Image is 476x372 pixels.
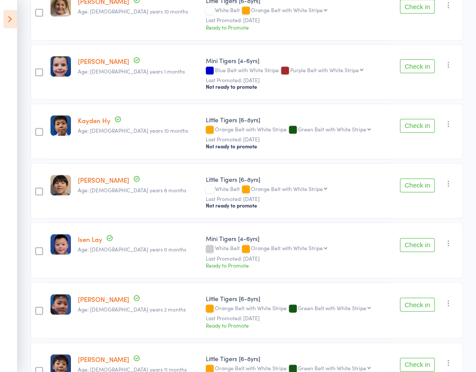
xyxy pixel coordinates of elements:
[206,115,386,124] div: Little Tigers [6-8yrs]
[78,305,186,313] span: Age: [DEMOGRAPHIC_DATA] years 2 months
[206,7,386,14] div: White Belt
[400,178,435,192] button: Check in
[50,234,71,255] img: image1729146130.png
[251,7,323,13] div: Orange Belt with White Stripe
[206,315,386,321] small: Last Promoted: [DATE]
[78,295,129,304] a: [PERSON_NAME]
[78,245,186,253] span: Age: [DEMOGRAPHIC_DATA] years 0 months
[50,115,71,136] img: image1743146266.png
[298,365,366,371] div: Green Belt with White Stripe
[78,127,188,134] span: Age: [DEMOGRAPHIC_DATA] years 10 months
[251,186,323,191] div: Orange Belt with White Stripe
[206,294,386,303] div: Little Tigers [6-8yrs]
[78,186,186,194] span: Age: [DEMOGRAPHIC_DATA] years 8 months
[206,17,386,23] small: Last Promoted: [DATE]
[400,119,435,133] button: Check in
[298,305,366,311] div: Green Belt with White Stripe
[206,56,386,65] div: Mini Tigers [4-6yrs]
[290,67,359,73] div: Purple Belt with White Stripe
[78,67,185,75] span: Age: [DEMOGRAPHIC_DATA] years 1 months
[206,354,386,363] div: Little Tigers [6-8yrs]
[251,245,323,251] div: Orange Belt with White Stripe
[206,255,386,261] small: Last Promoted: [DATE]
[78,116,111,125] a: Kayden Hy
[206,136,386,142] small: Last Promoted: [DATE]
[206,196,386,202] small: Last Promoted: [DATE]
[50,56,71,77] img: image1709790387.png
[206,202,386,209] div: Not ready to promote
[206,245,386,252] div: White Belt
[78,7,188,15] span: Age: [DEMOGRAPHIC_DATA] years 10 months
[206,23,386,31] div: Ready to Promote
[50,175,71,195] img: image1746692154.png
[206,143,386,150] div: Not ready to promote
[78,355,129,364] a: [PERSON_NAME]
[206,234,386,243] div: Mini Tigers [4-6yrs]
[206,67,386,74] div: Blue Belt with White Stripe
[400,238,435,252] button: Check in
[206,186,386,193] div: White Belt
[206,126,386,134] div: Orange Belt with White Stripe
[206,305,386,312] div: Orange Belt with White Stripe
[400,358,435,372] button: Check in
[78,235,102,244] a: Isen Lay
[206,261,386,269] div: Ready to Promote
[78,175,129,184] a: [PERSON_NAME]
[78,57,129,66] a: [PERSON_NAME]
[298,126,366,132] div: Green Belt with White Stripe
[206,175,386,184] div: Little Tigers [6-8yrs]
[400,59,435,73] button: Check in
[206,77,386,83] small: Last Promoted: [DATE]
[400,298,435,312] button: Check in
[50,294,71,315] img: image1743146275.png
[206,322,386,329] div: Ready to Promote
[206,83,386,90] div: Not ready to promote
